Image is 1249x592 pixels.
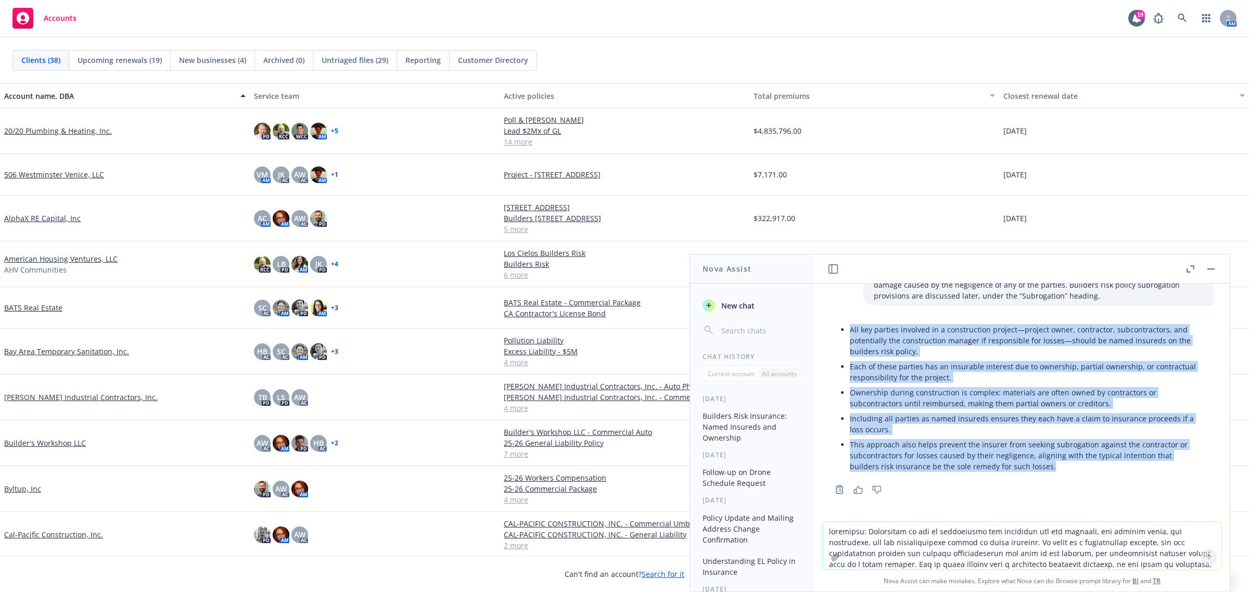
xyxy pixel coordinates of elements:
[504,518,745,529] a: CAL-PACIFIC CONSTRUCTION, INC. - Commercial Umbrella
[754,125,801,136] span: $4,835,796.00
[277,259,286,269] span: LB
[1153,576,1161,585] a: TR
[719,323,802,338] input: Search chats
[504,308,745,319] a: CA Contractor's License Bond
[762,369,797,378] p: All accounts
[254,481,271,497] img: photo
[331,305,338,311] a: + 3
[504,125,745,136] a: Lead $2Mx of GL
[254,256,271,273] img: photo
[698,464,806,492] button: Follow-up on Drone Schedule Request
[835,485,844,494] svg: Copy to clipboard
[1003,125,1027,136] span: [DATE]
[504,346,745,357] a: Excess Liability - $5M
[310,300,327,316] img: photo
[1132,576,1139,585] a: BI
[698,296,806,315] button: New chat
[294,392,305,403] span: AW
[310,166,327,183] img: photo
[258,302,267,313] span: SC
[313,437,324,448] span: HB
[504,448,745,459] a: 7 more
[698,509,806,548] button: Policy Update and Mailing Address Change Confirmation
[331,128,338,134] a: + 5
[504,494,745,505] a: 4 more
[257,437,268,448] span: AW
[254,91,495,101] div: Service team
[504,472,745,483] a: 25-26 Workers Compensation
[263,55,304,66] span: Archived (0)
[4,437,86,448] a: Builder's Workshop LLC
[504,357,745,368] a: 4 more
[458,55,528,66] span: Customer Directory
[254,123,271,139] img: photo
[44,14,77,22] span: Accounts
[504,169,745,180] a: Project - [STREET_ADDRESS]
[291,435,308,452] img: photo
[504,437,745,448] a: 25-26 General Liability Policy
[310,343,327,360] img: photo
[258,392,267,403] span: TB
[754,91,984,101] div: Total premiums
[504,381,745,392] a: [PERSON_NAME] Industrial Contractors, Inc. - Auto Physical Damage
[179,55,246,66] span: New businesses (4)
[504,529,745,540] a: CAL-PACIFIC CONSTRUCTION, INC. - General Liability
[1172,8,1193,29] a: Search
[819,570,1226,591] span: Nova Assist can make mistakes. Explore what Nova can do: Browse prompt library for and
[504,248,745,259] a: Los Cielos Builders Risk
[504,213,745,224] a: Builders [STREET_ADDRESS]
[850,322,1203,359] li: All key parties involved in a construction project—project owner, contractor, subcontractors, and...
[504,540,745,551] a: 2 more
[565,569,684,580] span: Can't find an account?
[294,213,305,224] span: AW
[1136,10,1145,19] div: 19
[690,451,814,459] div: [DATE]
[4,169,104,180] a: 506 Westminster Venice, LLC
[4,125,112,136] a: 20/20 Plumbing & Heating, Inc.
[277,346,286,357] span: SC
[4,346,129,357] a: Bay Area Temporary Sanitation, Inc.
[257,346,267,357] span: HB
[4,264,67,275] span: AHV Communities
[999,83,1249,108] button: Closest renewal date
[690,394,814,403] div: [DATE]
[850,359,1203,385] li: Each of these parties has an insurable interest due to ownership, partial ownership, or contractu...
[504,259,745,269] a: Builders Risk
[850,411,1203,437] li: Including all parties as named insureds ensures they each have a claim to insurance proceeds if a...
[310,123,327,139] img: photo
[254,526,271,543] img: photo
[1003,213,1027,224] span: [DATE]
[294,529,305,540] span: AW
[273,526,289,543] img: photo
[749,83,999,108] button: Total premiums
[291,123,308,139] img: photo
[504,297,745,308] a: BATS Real Estate - Commercial Package
[294,169,305,180] span: AW
[273,435,289,452] img: photo
[331,261,338,267] a: + 4
[21,55,60,66] span: Clients (38)
[273,300,289,316] img: photo
[4,529,103,540] a: Cal-Pacific Construction, Inc.
[504,403,745,414] a: 4 more
[708,369,755,378] p: Current account
[1148,8,1169,29] a: Report a Bug
[504,483,745,494] a: 25-26 Commercial Package
[291,300,308,316] img: photo
[4,253,118,264] a: American Housing Ventures, LLC
[1003,169,1027,180] span: [DATE]
[698,552,806,581] button: Understanding EL Policy in Insurance
[754,169,787,180] span: $7,171.00
[8,4,81,33] a: Accounts
[273,210,289,227] img: photo
[277,392,285,403] span: LS
[719,300,755,311] span: New chat
[504,224,745,235] a: 5 more
[642,569,684,579] a: Search for it
[850,437,1203,474] li: This approach also helps prevent the insurer from seeking subrogation against the contractor or s...
[850,385,1203,411] li: Ownership during construction is complex: materials are often owned by contractors or subcontract...
[275,483,287,494] span: AW
[322,55,388,66] span: Untriaged files (29)
[4,392,158,403] a: [PERSON_NAME] Industrial Contractors, Inc.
